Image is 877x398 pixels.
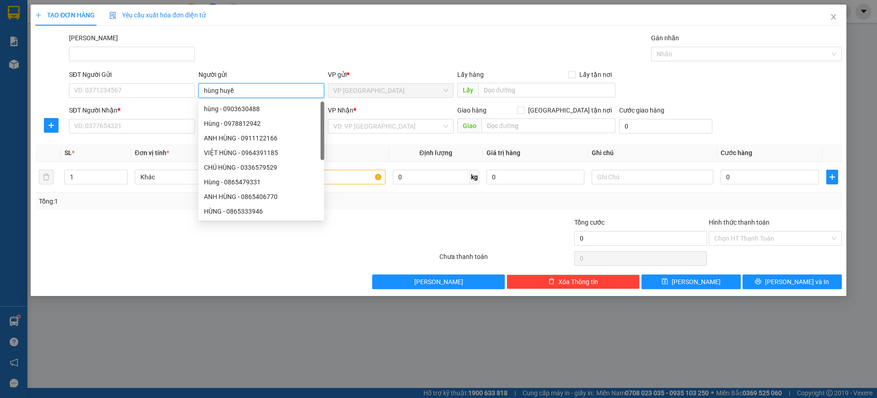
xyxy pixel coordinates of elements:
[198,102,324,116] div: hùng - 0903630488
[204,206,319,216] div: HÙNG - 0865333946
[69,105,195,115] div: SĐT Người Nhận
[826,170,838,184] button: plus
[662,278,668,285] span: save
[109,12,117,19] img: icon
[198,116,324,131] div: Hùng - 0978812942
[481,118,615,133] input: Dọc đường
[5,5,133,39] li: Nam Hải Limousine
[204,104,319,114] div: hùng - 0903630488
[39,170,53,184] button: delete
[204,118,319,129] div: Hùng - 0978812942
[487,170,585,184] input: 0
[821,5,846,30] button: Close
[35,11,95,19] span: TẠO ĐƠN HÀNG
[457,118,481,133] span: Giao
[558,277,598,287] span: Xóa Thông tin
[69,34,118,42] label: Mã ĐH
[457,71,484,78] span: Lấy hàng
[109,11,206,19] span: Yêu cầu xuất hóa đơn điện tử
[264,170,385,184] input: VD: Bàn, Ghế
[63,49,122,70] li: VP VP [PERSON_NAME]
[204,162,319,172] div: CHÚ HÙNG - 0336579529
[457,107,487,114] span: Giao hàng
[204,177,319,187] div: Hùng - 0865479331
[709,219,770,226] label: Hình thức thanh toán
[414,277,463,287] span: [PERSON_NAME]
[328,70,454,80] div: VP gửi
[507,274,640,289] button: deleteXóa Thông tin
[470,170,479,184] span: kg
[69,47,195,61] input: Mã ĐH
[721,149,752,156] span: Cước hàng
[438,252,573,268] div: Chưa thanh toán
[198,131,324,145] div: ANH HÙNG - 0911122166
[619,119,712,134] input: Cước giao hàng
[619,107,664,114] label: Cước giao hàng
[672,277,721,287] span: [PERSON_NAME]
[198,70,324,80] div: Người gửi
[765,277,829,287] span: [PERSON_NAME] và In
[64,149,72,156] span: SL
[574,219,604,226] span: Tổng cước
[588,144,717,162] th: Ghi chú
[69,70,195,80] div: SĐT Người Gửi
[487,149,520,156] span: Giá trị hàng
[743,274,842,289] button: printer[PERSON_NAME] và In
[576,70,615,80] span: Lấy tận nơi
[140,170,251,184] span: Khác
[755,278,761,285] span: printer
[5,49,63,80] li: VP VP [GEOGRAPHIC_DATA]
[5,5,37,37] img: logo.jpg
[651,34,679,42] label: Gán nhãn
[198,145,324,160] div: VIỆT HÙNG - 0964391185
[44,122,58,129] span: plus
[830,13,837,21] span: close
[457,83,478,97] span: Lấy
[592,170,713,184] input: Ghi Chú
[204,133,319,143] div: ANH HÙNG - 0911122166
[198,189,324,204] div: ANH HÙNG - 0865406770
[204,192,319,202] div: ANH HÙNG - 0865406770
[204,148,319,158] div: VIỆT HÙNG - 0964391185
[135,149,169,156] span: Đơn vị tính
[39,196,338,206] div: Tổng: 1
[478,83,615,97] input: Dọc đường
[372,274,505,289] button: [PERSON_NAME]
[198,204,324,219] div: HÙNG - 0865333946
[35,12,42,18] span: plus
[44,118,59,133] button: plus
[420,149,452,156] span: Định lượng
[548,278,555,285] span: delete
[524,105,615,115] span: [GEOGRAPHIC_DATA] tận nơi
[328,107,353,114] span: VP Nhận
[333,84,448,97] span: VP Nha Trang
[642,274,741,289] button: save[PERSON_NAME]
[827,173,838,181] span: plus
[198,160,324,175] div: CHÚ HÙNG - 0336579529
[198,175,324,189] div: Hùng - 0865479331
